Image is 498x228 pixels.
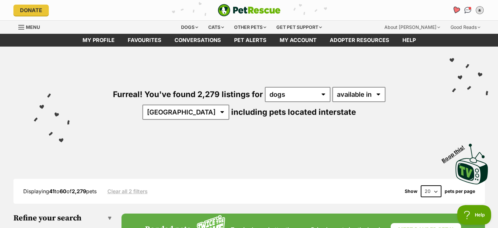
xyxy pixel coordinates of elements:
ul: Account quick links [451,5,485,15]
a: Boop this! [455,138,488,186]
strong: 2,279 [72,188,86,195]
iframe: Help Scout Beacon - Open [457,205,491,225]
span: Menu [26,24,40,30]
h3: Refine your search [13,214,112,223]
a: PetRescue [218,4,281,16]
a: conversations [168,34,228,47]
span: Displaying to of pets [23,188,97,195]
span: including pets located interstate [231,107,356,117]
label: pets per page [445,189,475,194]
button: My account [474,5,485,15]
a: Donate [13,5,49,16]
a: Clear all 2 filters [107,188,148,194]
img: PetRescue TV logo [455,144,488,184]
a: Adopter resources [323,34,396,47]
div: Other pets [230,21,271,34]
strong: 41 [49,188,55,195]
div: Cats [204,21,229,34]
a: Help [396,34,422,47]
div: Good Reads [446,21,485,34]
div: a [476,7,483,13]
div: Get pet support [272,21,326,34]
strong: 60 [60,188,66,195]
a: My profile [76,34,121,47]
a: Pet alerts [228,34,273,47]
img: chat-41dd97257d64d25036548639549fe6c8038ab92f7586957e7f3b1b290dea8141.svg [464,7,471,13]
span: Furreal! You've found 2,279 listings for [113,90,263,99]
a: Menu [18,21,45,32]
a: Conversations [463,5,473,15]
div: About [PERSON_NAME] [380,21,445,34]
a: Favourites [449,3,463,17]
span: Show [405,189,417,194]
a: Favourites [121,34,168,47]
img: logo-e224e6f780fb5917bec1dbf3a21bbac754714ae5b6737aabdf751b685950b380.svg [218,4,281,16]
a: My account [273,34,323,47]
span: Boop this! [441,140,471,164]
div: Dogs [176,21,203,34]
